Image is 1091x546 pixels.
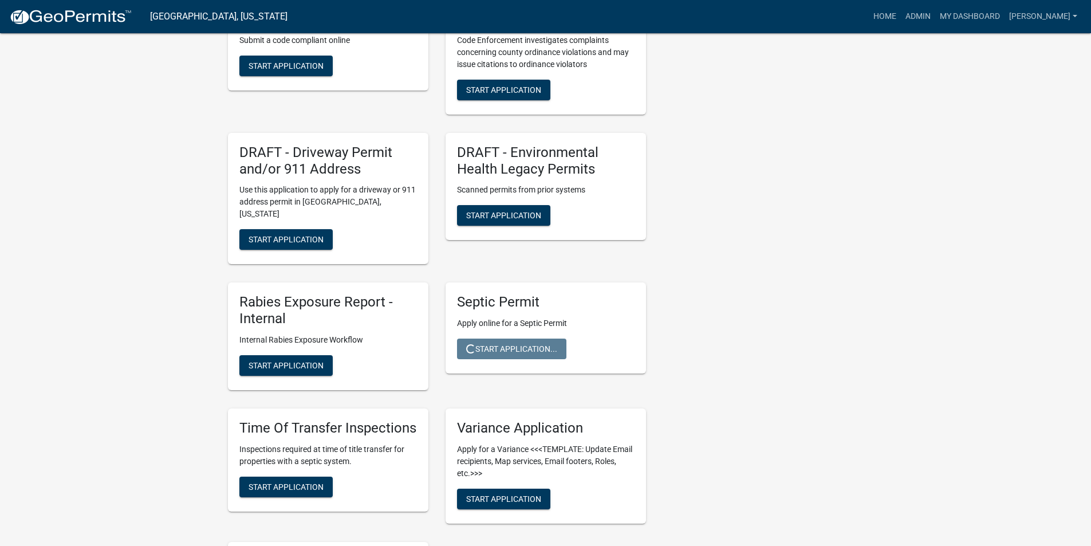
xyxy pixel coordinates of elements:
[901,6,935,28] a: Admin
[457,420,635,437] h5: Variance Application
[1005,6,1082,28] a: [PERSON_NAME]
[239,56,333,76] button: Start Application
[239,184,417,220] p: Use this application to apply for a driveway or 911 address permit in [GEOGRAPHIC_DATA], [US_STATE]
[239,34,417,46] p: Submit a code compliant online
[457,294,635,311] h5: Septic Permit
[239,443,417,468] p: Inspections required at time of title transfer for properties with a septic system.
[466,494,541,503] span: Start Application
[466,85,541,94] span: Start Application
[239,420,417,437] h5: Time Of Transfer Inspections
[239,294,417,327] h5: Rabies Exposure Report - Internal
[457,205,550,226] button: Start Application
[457,34,635,70] p: Code Enforcement investigates complaints concerning county ordinance violations and may issue cit...
[239,355,333,376] button: Start Application
[457,443,635,480] p: Apply for a Variance <<<TEMPLATE: Update Email recipients, Map services, Email footers, Roles, et...
[249,235,324,244] span: Start Application
[457,184,635,196] p: Scanned permits from prior systems
[239,477,333,497] button: Start Application
[935,6,1005,28] a: My Dashboard
[457,80,550,100] button: Start Application
[239,334,417,346] p: Internal Rabies Exposure Workflow
[249,61,324,70] span: Start Application
[466,211,541,220] span: Start Application
[466,344,557,353] span: Start Application...
[869,6,901,28] a: Home
[150,7,287,26] a: [GEOGRAPHIC_DATA], [US_STATE]
[249,361,324,370] span: Start Application
[457,339,566,359] button: Start Application...
[239,229,333,250] button: Start Application
[457,144,635,178] h5: DRAFT - Environmental Health Legacy Permits
[457,317,635,329] p: Apply online for a Septic Permit
[249,482,324,491] span: Start Application
[457,489,550,509] button: Start Application
[239,144,417,178] h5: DRAFT - Driveway Permit and/or 911 Address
